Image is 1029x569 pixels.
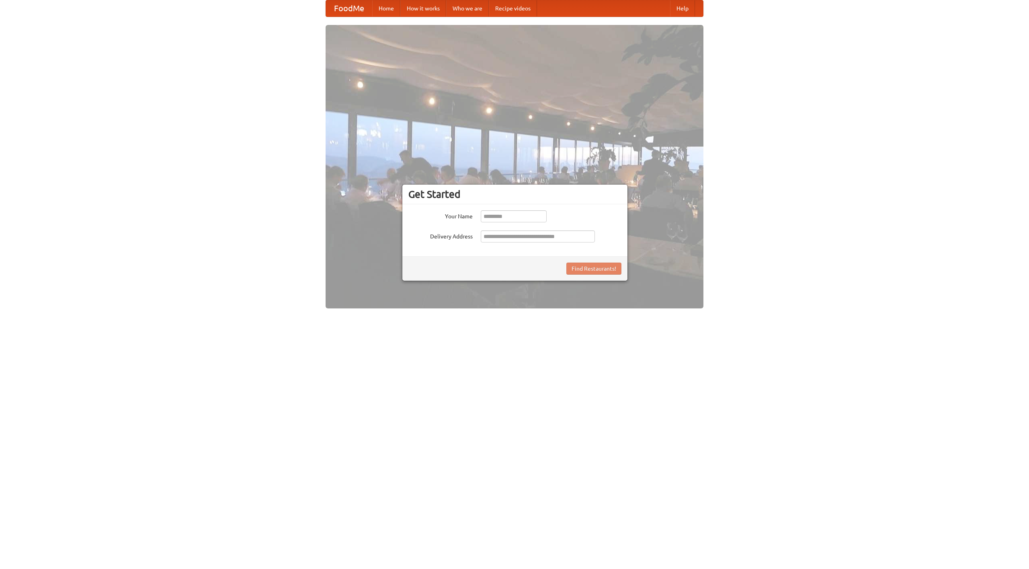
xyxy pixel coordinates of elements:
label: Your Name [408,210,473,220]
a: How it works [400,0,446,16]
button: Find Restaurants! [566,263,621,275]
a: FoodMe [326,0,372,16]
a: Home [372,0,400,16]
a: Help [670,0,695,16]
a: Recipe videos [489,0,537,16]
a: Who we are [446,0,489,16]
label: Delivery Address [408,230,473,240]
h3: Get Started [408,188,621,200]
